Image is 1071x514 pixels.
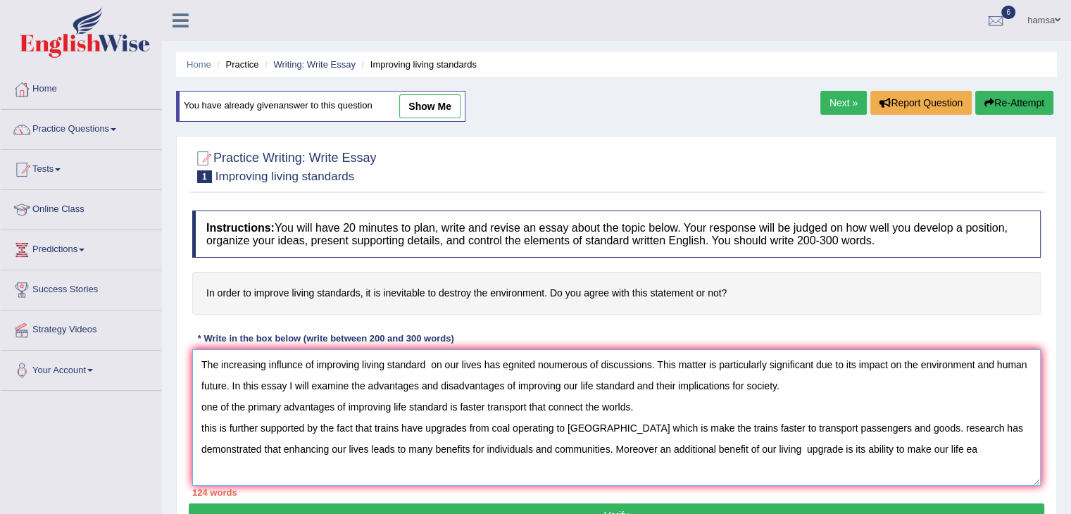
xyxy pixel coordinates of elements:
[215,170,354,183] small: Improving living standards
[1,230,161,265] a: Predictions
[399,94,461,118] a: show me
[1,70,161,105] a: Home
[1,150,161,185] a: Tests
[187,59,211,70] a: Home
[213,58,258,71] li: Practice
[975,91,1053,115] button: Re-Attempt
[1,190,161,225] a: Online Class
[1001,6,1015,19] span: 6
[197,170,212,183] span: 1
[1,270,161,306] a: Success Stories
[1,351,161,386] a: Your Account
[820,91,867,115] a: Next »
[273,59,356,70] a: Writing: Write Essay
[1,110,161,145] a: Practice Questions
[192,211,1041,258] h4: You will have 20 minutes to plan, write and revise an essay about the topic below. Your response ...
[870,91,972,115] button: Report Question
[192,486,1041,499] div: 124 words
[176,91,465,122] div: You have already given answer to this question
[192,272,1041,315] h4: In order to improve living standards, it is inevitable to destroy the environment. Do you agree w...
[192,332,459,346] div: * Write in the box below (write between 200 and 300 words)
[192,148,376,183] h2: Practice Writing: Write Essay
[1,311,161,346] a: Strategy Videos
[358,58,477,71] li: Improving living standards
[206,222,275,234] b: Instructions:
